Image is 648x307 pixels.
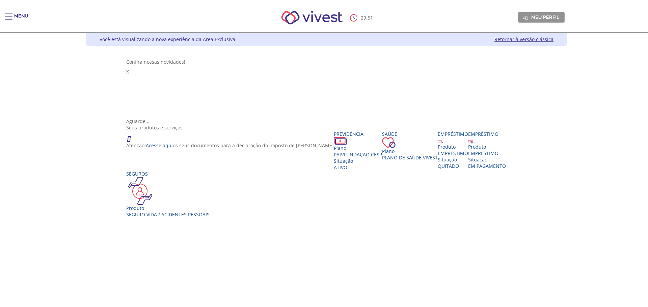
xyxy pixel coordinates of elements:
img: ico_emprestimo.svg [438,139,443,144]
img: ico_dinheiro.png [334,137,347,145]
div: Empréstimo [438,131,468,137]
div: : [350,14,374,22]
span: EM PAGAMENTO [468,163,506,169]
a: Previdência PlanoPAP/Fundação CESP SituaçãoAtivo [334,131,382,171]
div: EMPRÉSTIMO [438,150,468,156]
img: Meu perfil [523,15,528,20]
img: ico_coracao.png [382,137,396,148]
div: Produto [126,205,210,211]
img: Vivest [274,3,350,32]
div: Produto [438,144,468,150]
div: Plano [382,148,438,154]
div: Empréstimo [468,131,506,137]
div: Seguros [126,171,210,177]
img: ico_atencao.png [126,131,138,142]
img: ico_seguros.png [126,177,154,205]
span: 51 [368,14,373,21]
a: Acesse aqui [146,142,173,149]
span: Ativo [334,164,347,171]
div: Produto [468,144,506,150]
div: Situação [334,158,382,164]
div: Previdência [334,131,382,137]
a: Seguros Produto Seguro Vida / Acidentes Pessoais [126,171,210,218]
a: Retornar à versão clássica [494,36,553,42]
div: Aguarde... [126,118,527,124]
span: Meu perfil [531,14,559,20]
span: Plano de Saúde VIVEST [382,154,438,161]
img: ico_emprestimo.svg [468,139,473,144]
div: Seguro Vida / Acidentes Pessoais [126,211,210,218]
div: Seus produtos e serviços [126,124,527,131]
a: Saúde PlanoPlano de Saúde VIVEST [382,131,438,161]
div: Você está visualizando a nova experiência da Área Exclusiva [100,36,235,42]
div: Saúde [382,131,438,137]
span: PAP/Fundação CESP [334,151,382,158]
div: Situação [468,156,506,163]
p: Atenção! os seus documentos para a declaração do Imposto de [PERSON_NAME] [126,142,334,149]
div: Plano [334,145,382,151]
div: Confira nossas novidades! [126,59,527,65]
div: EMPRÉSTIMO [468,150,506,156]
span: 29 [361,14,366,21]
div: Menu [14,13,28,26]
a: Empréstimo Produto EMPRÉSTIMO Situação EM PAGAMENTO [468,131,506,169]
div: Situação [438,156,468,163]
span: QUITADO [438,163,459,169]
a: Meu perfil [518,12,565,22]
a: Empréstimo Produto EMPRÉSTIMO Situação QUITADO [438,131,468,169]
span: X [126,68,129,75]
div: Vivest [81,33,567,307]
